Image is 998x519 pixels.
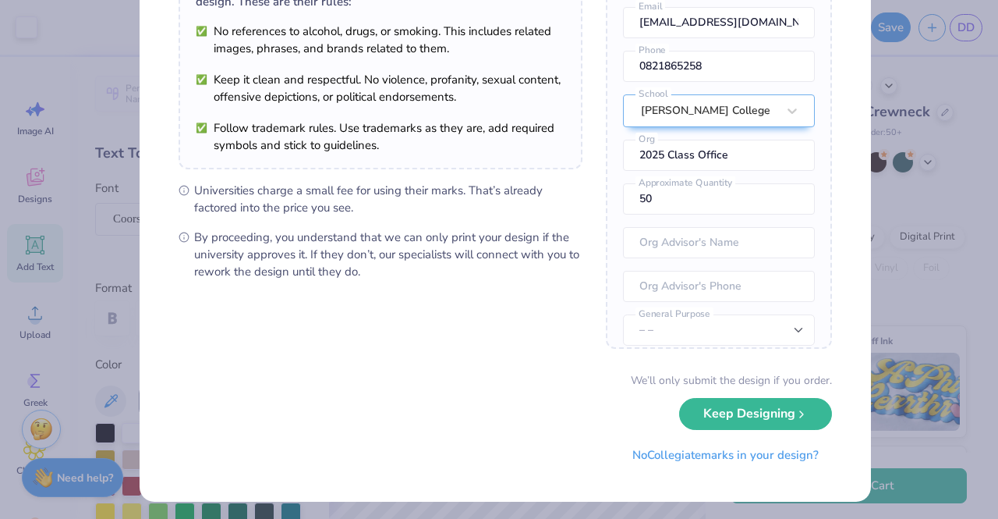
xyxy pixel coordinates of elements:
[623,7,815,38] input: Email
[196,119,565,154] li: Follow trademark rules. Use trademarks as they are, add required symbols and stick to guidelines.
[196,71,565,105] li: Keep it clean and respectful. No violence, profanity, sexual content, offensive depictions, or po...
[194,182,582,216] span: Universities charge a small fee for using their marks. That’s already factored into the price you...
[623,140,815,171] input: Org
[631,372,832,389] div: We’ll only submit the design if you order.
[619,439,832,471] button: NoCollegiatemarks in your design?
[623,51,815,82] input: Phone
[196,23,565,57] li: No references to alcohol, drugs, or smoking. This includes related images, phrases, and brands re...
[194,229,582,280] span: By proceeding, you understand that we can only print your design if the university approves it. I...
[679,398,832,430] button: Keep Designing
[623,227,815,258] input: Org Advisor's Name
[623,183,815,215] input: Approximate Quantity
[623,271,815,302] input: Org Advisor's Phone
